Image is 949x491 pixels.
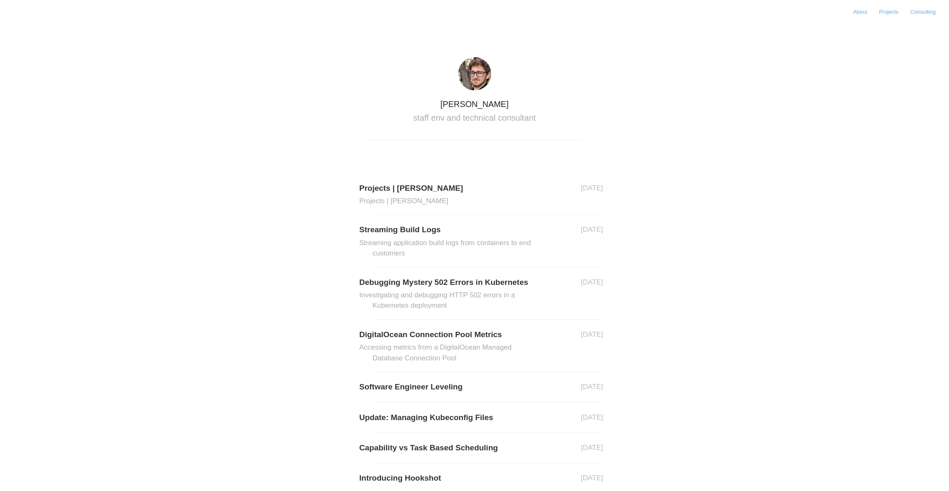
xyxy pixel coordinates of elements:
[373,223,603,258] a: Streaming Build LogsStreaming application build logs from containers to end customers
[367,112,583,123] h2: staff env and technical consultant
[594,411,603,424] aside: [DATE]
[373,196,539,207] h2: Projects | [PERSON_NAME]
[373,342,539,363] h2: Accessing metrics from a DigitalOcean Managed Database Connection Pool
[905,5,941,18] a: Consulting
[594,224,603,236] aside: [DATE]
[373,472,603,485] a: Introducing Hookshot
[373,328,603,363] a: DigitalOcean Connection Pool MetricsAccessing metrics from a DigitalOcean Managed Database Connec...
[373,380,603,394] a: Software Engineer Leveling
[594,276,603,289] aside: [DATE]
[594,328,603,341] aside: [DATE]
[373,411,603,424] a: Update: Managing Kubeconfig Files
[594,442,603,455] aside: [DATE]
[594,381,603,394] aside: [DATE]
[373,182,603,207] a: Projects | [PERSON_NAME]Projects | [PERSON_NAME]
[848,5,872,18] a: About
[874,5,903,18] a: Projects
[373,441,603,455] a: Capability vs Task Based Scheduling
[367,100,583,108] h1: [PERSON_NAME]
[373,276,603,311] a: Debugging Mystery 502 Errors in KubernetesInvestigating and debugging HTTP 502 errors in a Kubern...
[373,290,539,311] h2: Investigating and debugging HTTP 502 errors in a Kubernetes deployment
[594,182,603,195] aside: [DATE]
[373,238,539,259] h2: Streaming application build logs from containers to end customers
[594,472,603,485] aside: [DATE]
[458,57,491,90] img: avatar@2x.jpg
